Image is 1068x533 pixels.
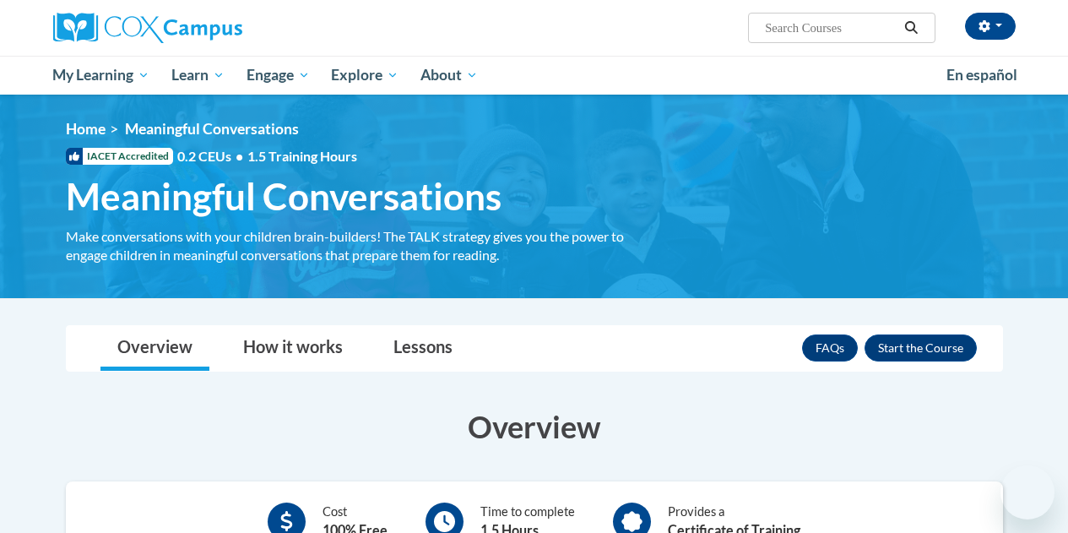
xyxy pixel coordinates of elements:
[247,148,357,164] span: 1.5 Training Hours
[865,334,977,362] button: Enroll
[177,147,357,166] span: 0.2 CEUs
[763,18,898,38] input: Search Courses
[66,405,1003,448] h3: Overview
[53,13,242,43] img: Cox Campus
[377,326,469,371] a: Lessons
[226,326,360,371] a: How it works
[965,13,1016,40] button: Account Settings
[66,148,173,165] span: IACET Accredited
[420,65,478,85] span: About
[247,65,310,85] span: Engage
[42,56,161,95] a: My Learning
[236,56,321,95] a: Engage
[41,56,1028,95] div: Main menu
[320,56,409,95] a: Explore
[946,66,1017,84] span: En español
[52,65,149,85] span: My Learning
[409,56,489,95] a: About
[66,227,648,264] div: Make conversations with your children brain-builders! The TALK strategy gives you the power to en...
[331,65,398,85] span: Explore
[935,57,1028,93] a: En español
[66,120,106,138] a: Home
[171,65,225,85] span: Learn
[125,120,299,138] span: Meaningful Conversations
[236,148,243,164] span: •
[802,334,858,362] a: FAQs
[160,56,236,95] a: Learn
[66,174,501,219] span: Meaningful Conversations
[1000,465,1054,519] iframe: Button to launch messaging window
[898,18,924,38] button: Search
[53,13,357,43] a: Cox Campus
[100,326,209,371] a: Overview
